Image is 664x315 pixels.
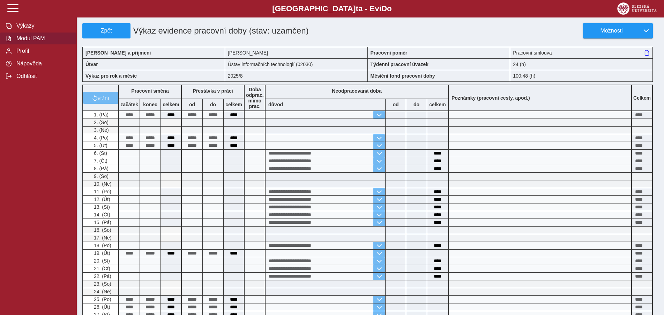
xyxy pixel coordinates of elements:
[92,273,111,279] span: 22. (Pá)
[92,143,107,148] span: 5. (Út)
[130,23,322,38] h1: Výkaz evidence pracovní doby (stav: uzamčen)
[589,28,634,34] span: Možnosti
[83,92,118,104] button: vrátit
[92,127,109,133] span: 3. (Ne)
[85,28,127,34] span: Zpět
[140,102,161,107] b: konec
[92,181,112,187] span: 10. (Ne)
[92,296,111,302] span: 25. (Po)
[14,73,71,79] span: Odhlásit
[510,70,653,82] div: 100:48 (h)
[92,173,109,179] span: 9. (So)
[510,47,653,58] div: Pracovní smlouva
[224,102,244,107] b: celkem
[92,258,110,264] span: 20. (St)
[92,135,109,141] span: 4. (Po)
[92,212,110,217] span: 14. (Čt)
[371,62,429,67] b: Týdenní pracovní úvazek
[92,243,111,248] span: 18. (Po)
[332,88,381,94] b: Neodpracovaná doba
[203,102,223,107] b: do
[92,158,107,164] span: 7. (Čt)
[85,62,98,67] b: Útvar
[268,102,283,107] b: důvod
[92,227,111,233] span: 16. (So)
[371,73,435,79] b: Měsíční fond pracovní doby
[92,220,111,225] span: 15. (Pá)
[14,48,71,54] span: Profil
[82,23,130,38] button: Zpět
[617,2,657,15] img: logo_web_su.png
[14,23,71,29] span: Výkazy
[386,102,406,107] b: od
[92,304,110,310] span: 26. (Út)
[131,88,169,94] b: Pracovní směna
[92,204,110,210] span: 13. (St)
[161,102,181,107] b: celkem
[92,196,110,202] span: 12. (Út)
[92,289,112,294] span: 24. (Ne)
[387,4,392,13] span: o
[92,166,109,171] span: 8. (Pá)
[85,50,151,56] b: [PERSON_NAME] a příjmení
[225,58,368,70] div: Ústav informačních technologií (02030)
[92,250,110,256] span: 19. (Út)
[92,266,110,271] span: 21. (Čt)
[583,23,640,38] button: Možnosti
[14,60,71,67] span: Nápověda
[406,102,427,107] b: do
[14,35,71,42] span: Modul PAM
[633,95,651,101] b: Celkem
[371,50,408,56] b: Pracovní poměr
[92,150,107,156] span: 6. (St)
[119,102,140,107] b: začátek
[85,73,137,79] b: Výkaz pro rok a měsíc
[356,4,358,13] span: t
[225,70,368,82] div: 2025/8
[98,95,110,101] span: vrátit
[182,102,202,107] b: od
[427,102,448,107] b: celkem
[246,87,264,109] b: Doba odprac. mimo prac.
[92,120,109,125] span: 2. (So)
[381,4,387,13] span: D
[193,88,233,94] b: Přestávka v práci
[449,95,533,101] b: Poznámky (pracovní cesty, apod.)
[92,112,109,117] span: 1. (Pá)
[510,58,653,70] div: 24 (h)
[92,189,111,194] span: 11. (Po)
[92,281,111,287] span: 23. (So)
[92,235,112,241] span: 17. (Ne)
[225,47,368,58] div: [PERSON_NAME]
[21,4,643,13] b: [GEOGRAPHIC_DATA] a - Evi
